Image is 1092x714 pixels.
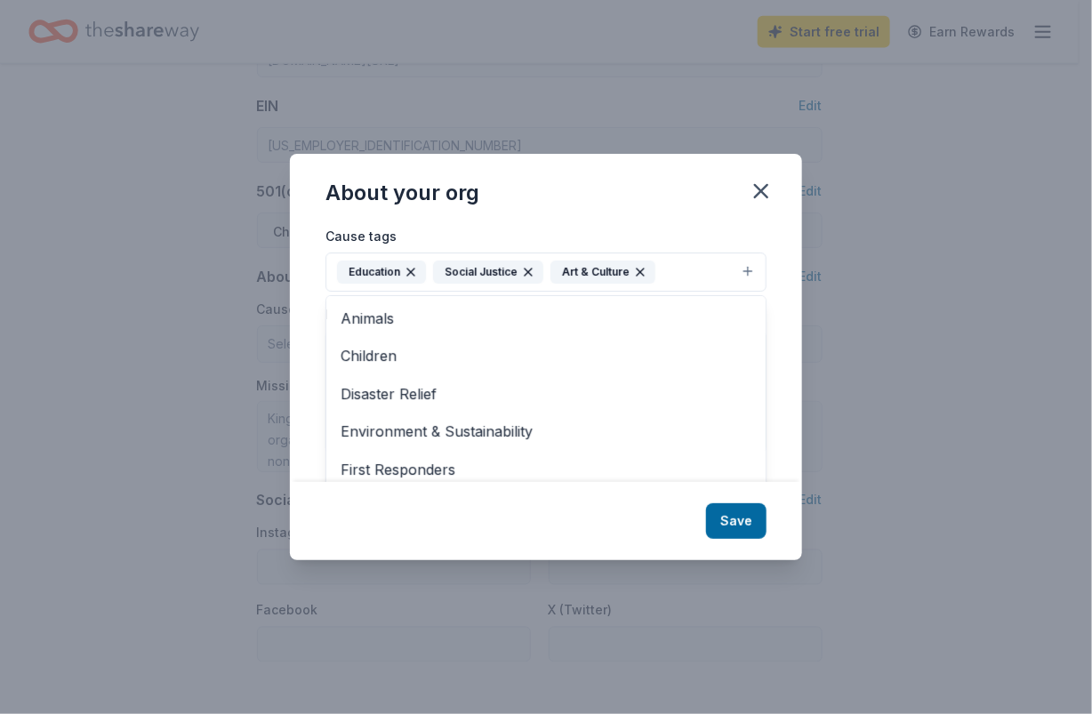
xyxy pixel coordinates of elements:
div: Social Justice [433,261,543,284]
span: Children [341,344,751,367]
span: Disaster Relief [341,382,751,405]
button: EducationSocial JusticeArt & Culture [325,253,767,292]
span: Animals [341,307,751,330]
span: First Responders [341,458,751,481]
div: Art & Culture [550,261,655,284]
span: Environment & Sustainability [341,420,751,443]
div: Education [337,261,426,284]
div: EducationSocial JusticeArt & Culture [325,295,767,509]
